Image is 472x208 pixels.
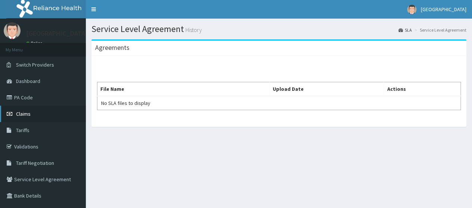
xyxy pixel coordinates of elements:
[16,111,31,117] span: Claims
[16,160,54,166] span: Tariff Negotiation
[398,27,412,33] a: SLA
[91,24,466,34] h1: Service Level Agreement
[384,82,461,96] th: Actions
[16,61,54,68] span: Switch Providers
[26,30,88,37] p: [GEOGRAPHIC_DATA]
[4,22,21,39] img: User Image
[26,41,44,46] a: Online
[413,27,466,33] li: Service Level Agreement
[407,5,416,14] img: User Image
[269,82,384,96] th: Upload Date
[421,6,466,13] span: [GEOGRAPHIC_DATA]
[95,44,129,51] h3: Agreements
[97,82,270,96] th: File Name
[184,27,202,33] small: History
[101,100,150,106] span: No SLA files to display
[16,78,40,84] span: Dashboard
[16,127,29,134] span: Tariffs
